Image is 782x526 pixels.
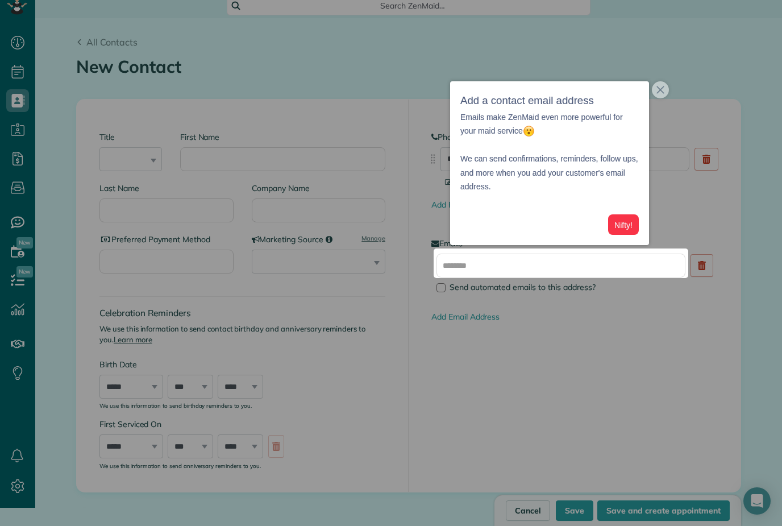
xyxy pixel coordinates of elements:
img: :open_mouth: [523,125,535,137]
button: Nifty! [608,214,639,235]
div: Add a contact email addressEmails make ZenMaid even more powerful for your maid service We can se... [450,81,649,245]
button: close, [652,81,669,98]
p: Emails make ZenMaid even more powerful for your maid service [460,110,639,138]
p: We can send confirmations, reminders, follow ups, and more when you add your customer's email add... [460,138,639,194]
h3: Add a contact email address [460,92,639,110]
